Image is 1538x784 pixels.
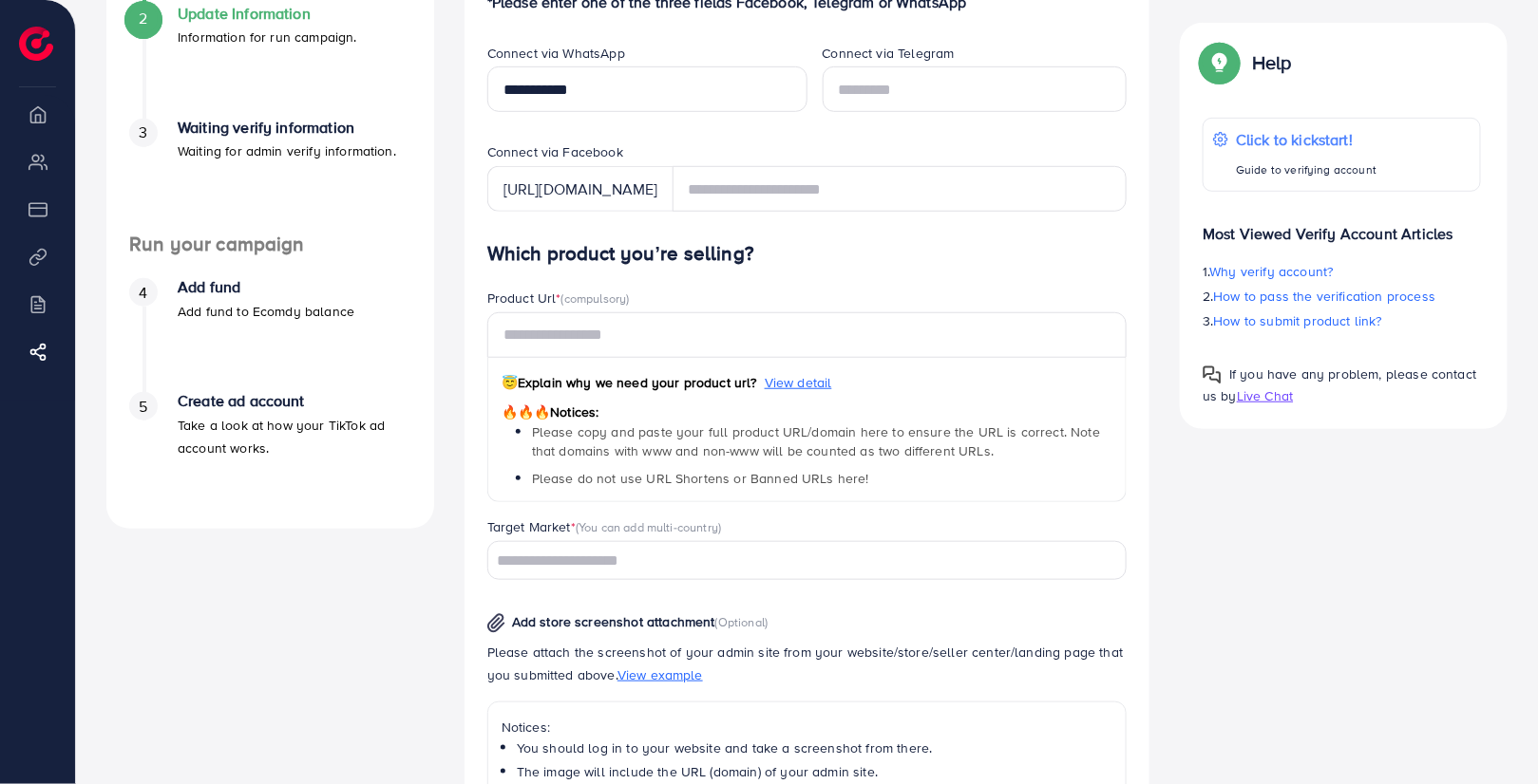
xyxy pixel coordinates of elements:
[490,547,1103,576] input: Search for option
[532,422,1100,460] span: Please copy and paste your full product URL/domain here to ensure the URL is correct. Note that d...
[487,613,505,633] img: img
[178,5,357,23] h4: Update Information
[823,44,955,63] label: Connect via Telegram
[576,518,721,535] span: (You can add multi-country)
[1236,128,1377,151] p: Click to kickstart!
[178,26,357,48] p: Information for run campaign.
[1237,386,1293,405] span: Live Chat
[487,242,1128,266] h4: Which product you’re selling?
[178,300,354,323] p: Add fund to Ecomdy balance
[106,119,434,233] li: Waiting verify information
[106,278,434,392] li: Add fund
[532,469,869,488] span: Please do not use URL Shortens or Banned URLs here!
[517,762,1113,781] li: The image will include the URL (domain) of your admin site.
[1214,287,1436,306] span: How to pass the verification process
[502,716,1113,738] p: Notices:
[487,641,1128,686] p: Please attach the screenshot of your admin site from your website/store/seller center/landing pag...
[178,414,411,459] p: Take a look at how your TikTok ad account works.
[1203,260,1481,283] p: 1.
[1214,311,1382,330] span: How to submit product link?
[502,402,599,421] span: Notices:
[106,392,434,506] li: Create ad account
[715,613,769,630] span: (Optional)
[487,289,630,308] label: Product Url
[487,166,674,212] div: [URL][DOMAIN_NAME]
[765,373,832,392] span: View detail
[1203,207,1481,245] p: Most Viewed Verify Account Articles
[178,278,354,296] h4: Add fund
[487,517,722,536] label: Target Market
[1203,309,1481,332] p: 3.
[178,119,396,137] h4: Waiting verify information
[561,289,630,307] span: (compulsory)
[1457,699,1524,770] iframe: Chat
[487,142,623,161] label: Connect via Facebook
[106,233,434,256] h4: Run your campaign
[617,665,703,684] span: View example
[487,44,625,63] label: Connect via WhatsApp
[139,396,147,418] span: 5
[512,612,715,631] span: Add store screenshot attachment
[487,541,1128,580] div: Search for option
[19,27,53,61] img: logo
[1252,51,1292,74] p: Help
[502,373,518,392] span: 😇
[1203,285,1481,308] p: 2.
[1210,262,1334,281] span: Why verify account?
[1236,159,1377,181] p: Guide to verifying account
[1203,364,1476,405] span: If you have any problem, please contact us by
[139,8,147,29] span: 2
[1203,365,1222,384] img: Popup guide
[1203,46,1237,80] img: Popup guide
[106,5,434,119] li: Update Information
[502,373,757,392] span: Explain why we need your product url?
[178,140,396,162] p: Waiting for admin verify information.
[517,738,1113,757] li: You should log in to your website and take a screenshot from there.
[139,121,147,143] span: 3
[178,392,411,410] h4: Create ad account
[139,282,147,304] span: 4
[502,402,550,421] span: 🔥🔥🔥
